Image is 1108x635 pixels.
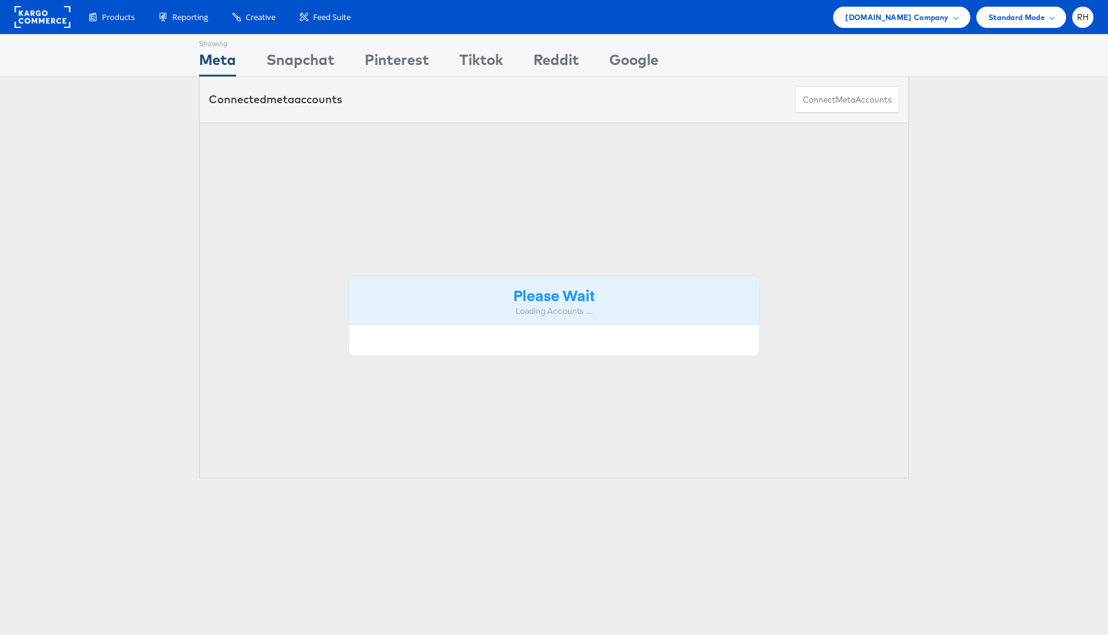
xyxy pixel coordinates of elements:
div: Loading Accounts .... [358,305,750,317]
span: meta [836,94,856,106]
span: [DOMAIN_NAME] Company [845,11,948,24]
strong: Please Wait [513,285,595,305]
span: RH [1077,13,1089,21]
span: meta [266,92,294,106]
div: Showing [199,35,236,49]
span: Feed Suite [313,12,351,23]
div: Connected accounts [209,92,342,107]
div: Google [609,49,658,76]
span: Products [102,12,135,23]
div: Pinterest [365,49,429,76]
button: ConnectmetaAccounts [795,86,899,114]
div: Snapchat [266,49,334,76]
div: Reddit [533,49,579,76]
span: Standard Mode [988,11,1045,24]
div: Meta [199,49,236,76]
span: Reporting [172,12,208,23]
div: Tiktok [459,49,503,76]
span: Creative [246,12,275,23]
